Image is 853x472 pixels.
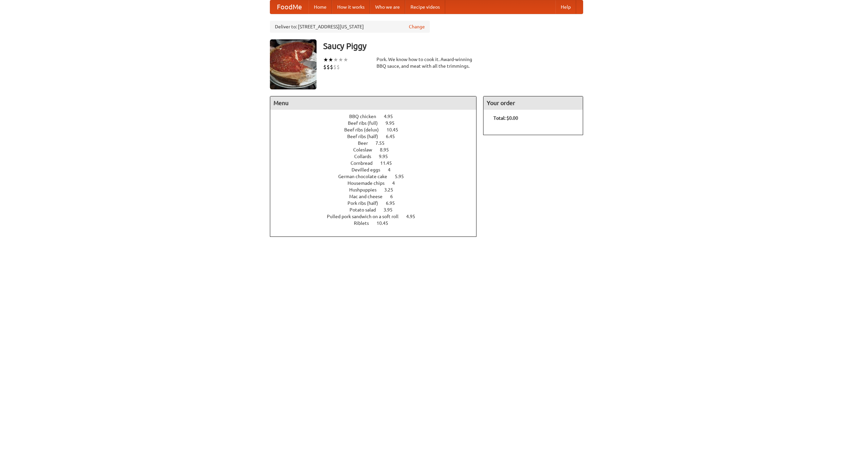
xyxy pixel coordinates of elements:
span: Hushpuppies [349,187,383,192]
span: 9.95 [379,154,395,159]
span: Beer [358,140,375,146]
span: 4.95 [406,214,422,219]
div: Pork. We know how to cook it. Award-winning BBQ sauce, and meat with all the trimmings. [377,56,476,69]
span: 10.45 [377,220,395,226]
span: Cornbread [351,160,379,166]
span: 4 [388,167,397,172]
span: Devilled eggs [352,167,387,172]
span: 4 [392,180,402,186]
a: FoodMe [270,0,309,14]
span: 3.25 [384,187,400,192]
img: angular.jpg [270,39,317,89]
a: Potato salad 3.95 [350,207,405,212]
a: Beef ribs (delux) 10.45 [344,127,411,132]
a: Change [409,23,425,30]
li: $ [327,63,330,71]
div: Deliver to: [STREET_ADDRESS][US_STATE] [270,21,430,33]
li: ★ [328,56,333,63]
a: How it works [332,0,370,14]
li: $ [337,63,340,71]
a: Pork ribs (half) 6.95 [348,200,407,206]
span: 9.95 [386,120,401,126]
a: Who we are [370,0,405,14]
span: 7.55 [376,140,391,146]
span: Riblets [354,220,376,226]
a: Pulled pork sandwich on a soft roll 4.95 [327,214,427,219]
li: $ [330,63,333,71]
span: Beef ribs (full) [348,120,385,126]
a: Beef ribs (full) 9.95 [348,120,407,126]
span: 11.45 [380,160,399,166]
h3: Saucy Piggy [323,39,583,53]
h4: Your order [483,96,583,110]
a: Recipe videos [405,0,445,14]
span: Pork ribs (half) [348,200,385,206]
a: Mac and cheese 6 [349,194,405,199]
li: ★ [343,56,348,63]
span: Potato salad [350,207,383,212]
a: Beef ribs (half) 6.45 [347,134,407,139]
li: $ [323,63,327,71]
a: BBQ chicken 4.95 [349,114,405,119]
span: Coleslaw [353,147,379,152]
li: ★ [323,56,328,63]
span: BBQ chicken [349,114,383,119]
a: Devilled eggs 4 [352,167,403,172]
span: Mac and cheese [349,194,389,199]
a: Beer 7.55 [358,140,397,146]
a: Coleslaw 8.95 [353,147,401,152]
span: 6.95 [386,200,402,206]
li: ★ [333,56,338,63]
span: 4.95 [384,114,400,119]
a: Hushpuppies 3.25 [349,187,406,192]
li: $ [333,63,337,71]
a: Home [309,0,332,14]
a: Housemade chips 4 [348,180,407,186]
li: ★ [338,56,343,63]
span: 8.95 [380,147,396,152]
b: Total: $0.00 [493,115,518,121]
span: 5.95 [395,174,411,179]
span: Pulled pork sandwich on a soft roll [327,214,405,219]
span: 3.95 [384,207,399,212]
span: German chocolate cake [338,174,394,179]
a: Collards 9.95 [354,154,400,159]
span: Collards [354,154,378,159]
a: Riblets 10.45 [354,220,401,226]
span: Housemade chips [348,180,391,186]
h4: Menu [270,96,476,110]
a: Help [555,0,576,14]
span: 6.45 [386,134,402,139]
a: Cornbread 11.45 [351,160,404,166]
span: 6 [390,194,400,199]
a: German chocolate cake 5.95 [338,174,416,179]
span: 10.45 [387,127,405,132]
span: Beef ribs (delux) [344,127,386,132]
span: Beef ribs (half) [347,134,385,139]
